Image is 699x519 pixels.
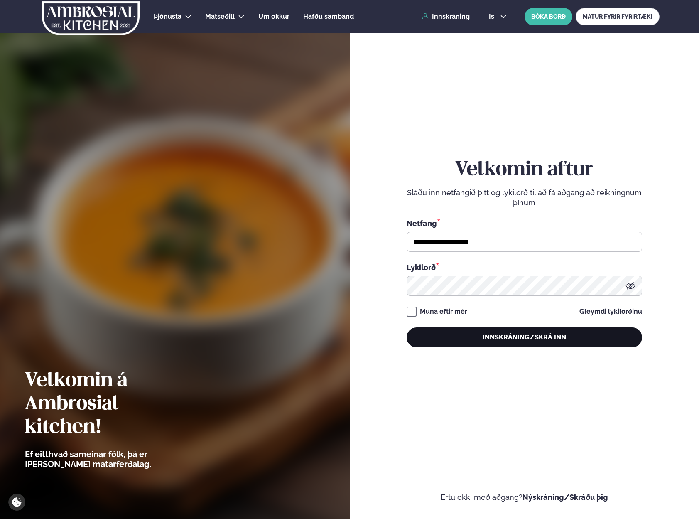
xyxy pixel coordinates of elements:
[258,12,289,20] span: Um okkur
[25,449,197,469] p: Ef eitthvað sameinar fólk, þá er [PERSON_NAME] matarferðalag.
[407,188,642,208] p: Sláðu inn netfangið þitt og lykilorð til að fá aðgang að reikningnum þínum
[576,8,660,25] a: MATUR FYRIR FYRIRTÆKI
[154,12,181,20] span: Þjónusta
[482,13,513,20] button: is
[8,494,25,511] a: Cookie settings
[303,12,354,22] a: Hafðu samband
[25,369,197,439] h2: Velkomin á Ambrosial kitchen!
[205,12,235,22] a: Matseðill
[422,13,470,20] a: Innskráning
[154,12,181,22] a: Þjónusta
[525,8,572,25] button: BÓKA BORÐ
[375,492,674,502] p: Ertu ekki með aðgang?
[407,218,642,229] div: Netfang
[205,12,235,20] span: Matseðill
[407,262,642,273] div: Lykilorð
[579,308,642,315] a: Gleymdi lykilorðinu
[303,12,354,20] span: Hafðu samband
[522,493,608,502] a: Nýskráning/Skráðu þig
[41,1,140,35] img: logo
[489,13,497,20] span: is
[407,327,642,347] button: Innskráning/Skrá inn
[407,158,642,182] h2: Velkomin aftur
[258,12,289,22] a: Um okkur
